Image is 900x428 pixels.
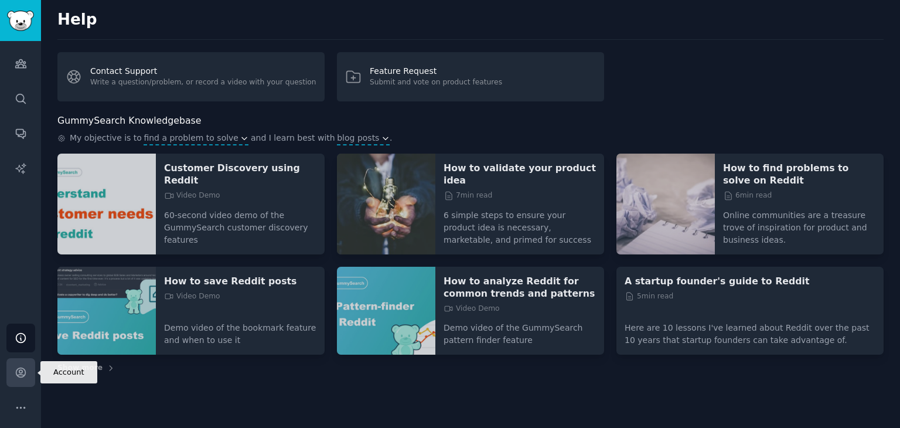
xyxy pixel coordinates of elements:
span: Video Demo [444,304,500,314]
span: 6 min read [723,191,772,201]
button: find a problem to solve [144,132,248,144]
span: blog posts [337,132,379,144]
p: Here are 10 lessons I've learned about Reddit over the past 10 years that startup founders can ta... [625,314,875,347]
span: and I learn best with [251,132,335,145]
a: Feature RequestSubmit and vote on product features [337,52,604,101]
span: Video Demo [164,191,220,201]
div: . [57,132,884,145]
img: GummySearch logo [7,11,34,31]
img: How to validate your product idea [337,154,435,254]
div: Submit and vote on product features [370,77,502,88]
span: Show more [57,363,103,373]
img: How to save Reddit posts [57,267,156,355]
img: How to find problems to solve on Reddit [616,154,715,254]
span: My objective is to [70,132,142,145]
p: Online communities are a treasure trove of inspiration for product and business ideas. [723,201,875,246]
img: How to analyze Reddit for common trends and patterns [337,267,435,355]
span: 5 min read [625,291,673,302]
p: 6 simple steps to ensure your product idea is necessary, marketable, and primed for success [444,201,596,246]
p: Demo video of the GummySearch pattern finder feature [444,314,596,347]
p: 60-second video demo of the GummySearch customer discovery features [164,201,316,246]
a: How to validate your product idea [444,162,596,186]
a: Contact SupportWrite a question/problem, or record a video with your question [57,52,325,101]
button: blog posts [337,132,390,144]
div: Feature Request [370,65,502,77]
h2: Help [57,11,884,29]
img: Customer Discovery using Reddit [57,154,156,254]
a: How to save Reddit posts [164,275,316,287]
a: Customer Discovery using Reddit [164,162,316,186]
h2: GummySearch Knowledgebase [57,114,201,128]
a: How to find problems to solve on Reddit [723,162,875,186]
span: 7 min read [444,191,492,201]
span: Video Demo [164,291,220,302]
p: Demo video of the bookmark feature and when to use it [164,314,316,347]
span: find a problem to solve [144,132,238,144]
a: A startup founder's guide to Reddit [625,275,875,287]
a: How to analyze Reddit for common trends and patterns [444,275,596,300]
